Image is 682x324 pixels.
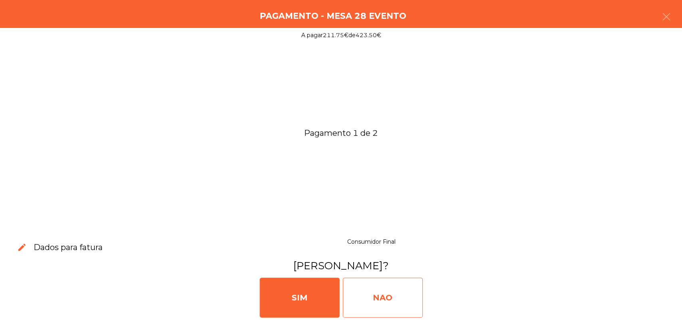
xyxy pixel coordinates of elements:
[17,243,27,252] span: edit
[11,236,34,259] button: edit
[347,238,396,245] span: Consumidor Final
[343,278,423,318] div: NAO
[10,125,672,141] span: Pagamento 1 de 2
[9,258,673,273] h3: [PERSON_NAME]?
[34,242,103,253] h3: Dados para fatura
[348,32,356,39] span: de
[301,32,323,39] span: A pagar
[260,10,406,22] h4: Pagamento - Mesa 28 Evento
[323,32,348,39] span: 211.75€
[260,278,340,318] div: SIM
[356,32,381,39] span: 423.50€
